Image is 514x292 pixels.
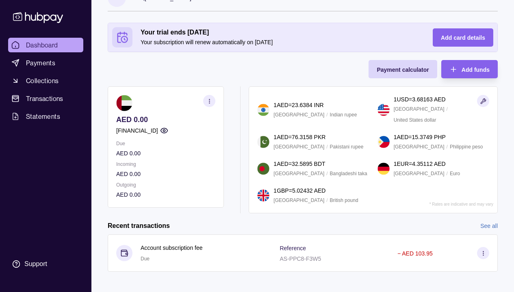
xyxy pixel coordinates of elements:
[116,95,132,111] img: ae
[330,110,357,119] p: Indian rupee
[330,142,364,151] p: Pakistani rupee
[8,109,83,124] a: Statements
[8,73,83,88] a: Collections
[377,136,390,148] img: ph
[377,104,390,116] img: us
[26,76,59,86] span: Collections
[116,139,215,148] p: Due
[326,142,327,151] p: /
[433,28,493,47] button: Add card details
[462,67,490,73] span: Add funds
[116,170,215,178] p: AED 0.00
[450,142,483,151] p: Philippine peso
[257,104,269,116] img: in
[141,38,416,47] p: Your subscription will renew automatically on [DATE]
[141,243,203,252] p: Account subscription fee
[8,255,83,273] a: Support
[273,169,324,178] p: [GEOGRAPHIC_DATA]
[273,142,324,151] p: [GEOGRAPHIC_DATA]
[273,196,324,205] p: [GEOGRAPHIC_DATA]
[116,180,215,189] p: Outgoing
[116,126,158,135] p: [FINANCIAL_ID]
[369,60,437,78] button: Payment calculator
[141,256,150,262] span: Due
[326,196,327,205] p: /
[116,160,215,169] p: Incoming
[273,110,324,119] p: [GEOGRAPHIC_DATA]
[429,202,493,206] p: * Rates are indicative and may vary
[26,58,55,68] span: Payments
[394,95,446,104] p: 1 USD = 3.68163 AED
[450,169,460,178] p: Euro
[280,245,306,251] p: Reference
[257,163,269,175] img: bd
[26,40,58,50] span: Dashboard
[141,28,416,37] h2: Your trial ends [DATE]
[273,186,325,195] p: 1 GBP = 5.02432 AED
[26,94,63,103] span: Transactions
[257,189,269,202] img: gb
[273,101,323,109] p: 1 AED = 23.6384 INR
[273,133,325,142] p: 1 AED = 76.3158 PKR
[480,221,498,230] a: See all
[280,255,321,262] p: AS-PPC8-F3W5
[8,56,83,70] a: Payments
[447,169,448,178] p: /
[108,221,170,230] h2: Recent transactions
[394,142,445,151] p: [GEOGRAPHIC_DATA]
[394,105,445,114] p: [GEOGRAPHIC_DATA]
[116,115,215,124] p: AED 0.00
[330,196,358,205] p: British pound
[394,133,446,142] p: 1 AED = 15.3749 PHP
[441,60,498,78] button: Add funds
[326,169,327,178] p: /
[397,250,433,257] p: − AED 103.95
[377,67,429,73] span: Payment calculator
[441,34,485,41] span: Add card details
[377,163,390,175] img: de
[257,136,269,148] img: pk
[8,38,83,52] a: Dashboard
[116,190,215,199] p: AED 0.00
[394,116,436,125] p: United States dollar
[394,159,446,168] p: 1 EUR = 4.35112 AED
[326,110,327,119] p: /
[394,169,445,178] p: [GEOGRAPHIC_DATA]
[8,91,83,106] a: Transactions
[330,169,367,178] p: Bangladeshi taka
[447,142,448,151] p: /
[24,260,47,268] div: Support
[26,112,60,121] span: Statements
[447,105,448,114] p: /
[116,149,215,158] p: AED 0.00
[273,159,325,168] p: 1 AED = 32.5895 BDT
